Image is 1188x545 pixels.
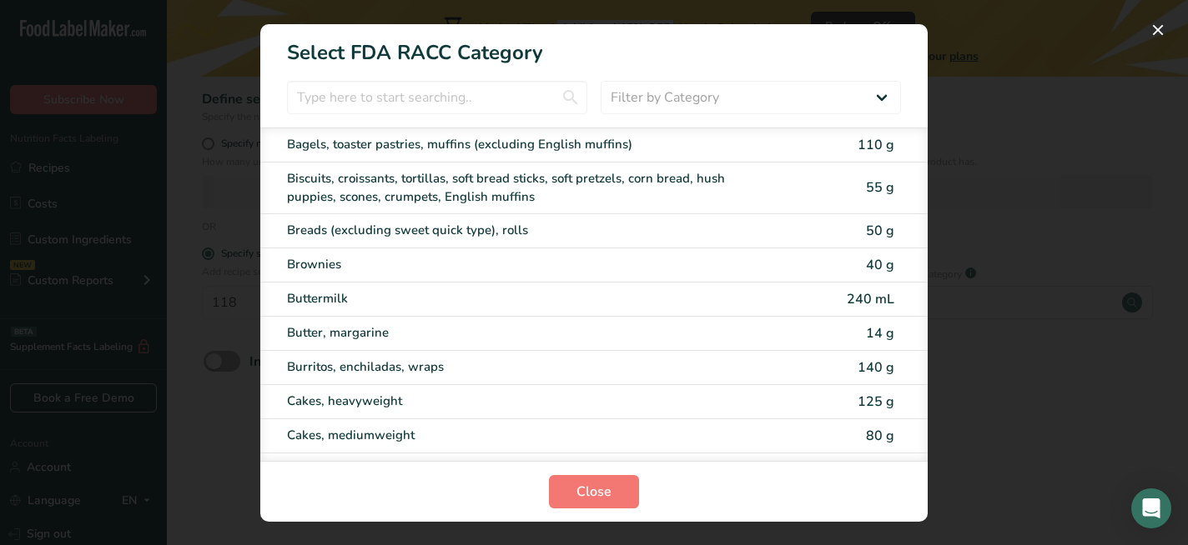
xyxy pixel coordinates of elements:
div: Burritos, enchiladas, wraps [287,357,761,377]
h1: Select FDA RACC Category [260,24,928,67]
span: 40 g [866,256,894,274]
span: 80 g [866,427,894,445]
div: Breads (excluding sweet quick type), rolls [287,221,761,240]
span: 240 mL [847,290,894,308]
span: 140 g [858,358,894,377]
div: Biscuits, croissants, tortillas, soft bread sticks, soft pretzels, corn bread, hush puppies, scon... [287,169,761,207]
div: Butter, margarine [287,323,761,342]
div: Open Intercom Messenger [1131,488,1171,528]
div: Cakes, mediumweight [287,426,761,445]
div: Cakes, lightweight (angel food, chiffon, or sponge cake without icing or filling) [287,460,761,479]
div: Brownies [287,255,761,274]
span: 125 g [858,392,894,411]
div: Bagels, toaster pastries, muffins (excluding English muffins) [287,135,761,154]
div: Buttermilk [287,289,761,308]
span: 14 g [866,324,894,342]
span: 55 g [866,178,894,197]
input: Type here to start searching.. [287,81,587,114]
span: Close [576,482,612,502]
div: Cakes, heavyweight [287,392,761,411]
span: 50 g [866,222,894,240]
span: 110 g [858,136,894,154]
button: Close [549,475,639,508]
